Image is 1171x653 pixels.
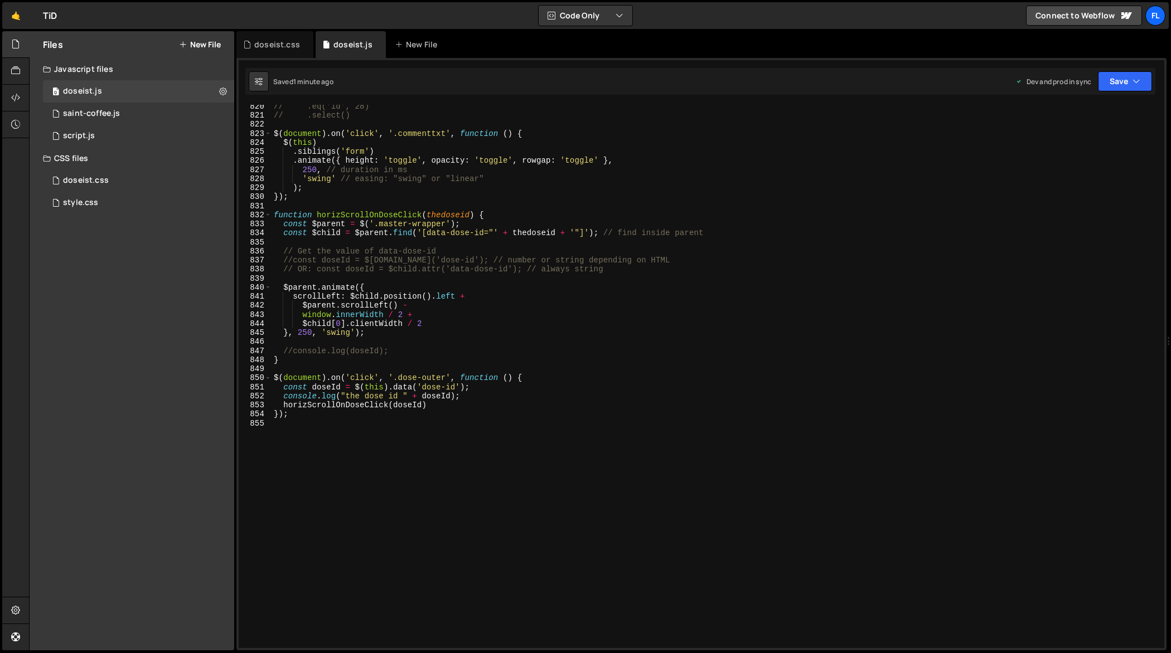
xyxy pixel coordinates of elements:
div: 853 [239,401,272,410]
div: doseist.js [333,39,372,50]
div: 841 [239,292,272,301]
div: 855 [239,419,272,428]
div: 4604/42100.css [43,169,234,192]
div: 851 [239,383,272,392]
div: 4604/27020.js [43,103,234,125]
div: Saved [273,77,333,86]
span: 0 [52,88,59,97]
div: 848 [239,355,272,364]
div: 844 [239,319,272,328]
div: 833 [239,220,272,228]
h2: Files [43,38,63,51]
div: 820 [239,102,272,111]
div: 835 [239,238,272,247]
div: 4604/37981.js [43,80,234,103]
div: style.css [63,198,98,208]
div: New File [395,39,442,50]
div: 828 [239,174,272,183]
div: doseist.css [254,39,300,50]
div: 829 [239,183,272,192]
div: 849 [239,364,272,373]
div: 4604/25434.css [43,192,234,214]
div: 838 [239,265,272,274]
div: 852 [239,392,272,401]
div: doseist.js [63,86,102,96]
div: 846 [239,337,272,346]
div: saint-coffee.js [63,109,120,119]
div: 850 [239,373,272,382]
div: 821 [239,111,272,120]
div: 839 [239,274,272,283]
div: doseist.css [63,176,109,186]
div: 822 [239,120,272,129]
a: Fl [1145,6,1165,26]
div: 827 [239,165,272,174]
div: 836 [239,247,272,256]
div: 837 [239,256,272,265]
div: 1 minute ago [293,77,333,86]
div: 854 [239,410,272,418]
div: 840 [239,283,272,292]
div: 831 [239,202,272,211]
div: CSS files [30,147,234,169]
div: Javascript files [30,58,234,80]
div: 834 [239,228,272,237]
div: 847 [239,347,272,355]
div: 826 [239,156,272,165]
div: 4604/24567.js [43,125,234,147]
div: script.js [63,131,95,141]
div: Dev and prod in sync [1015,77,1091,86]
div: 830 [239,192,272,201]
div: 843 [239,310,272,319]
div: 842 [239,301,272,310]
div: 845 [239,328,272,337]
a: Connect to Webflow [1026,6,1142,26]
button: Code Only [539,6,632,26]
div: 824 [239,138,272,147]
div: 825 [239,147,272,156]
button: New File [179,40,221,49]
a: 🤙 [2,2,30,29]
div: 823 [239,129,272,138]
div: 832 [239,211,272,220]
button: Save [1098,71,1152,91]
div: TiD [43,9,57,22]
